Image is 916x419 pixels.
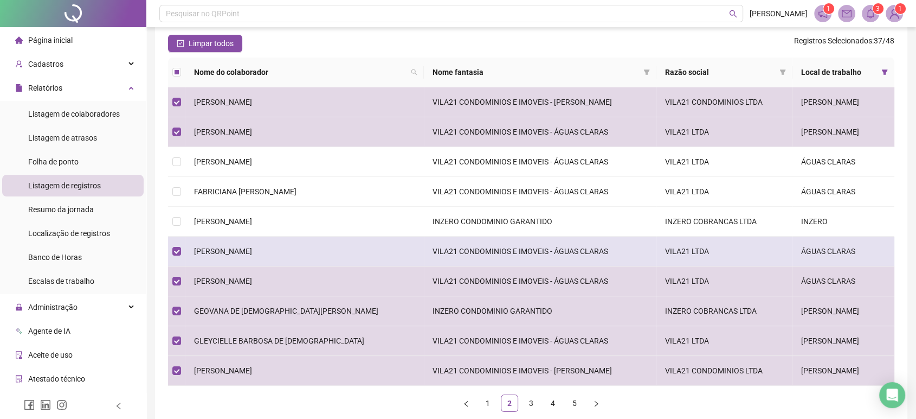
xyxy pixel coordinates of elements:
li: 1 [479,395,496,412]
span: Localização de registros [28,229,110,238]
td: INZERO COBRANCAS LTDA [656,207,792,237]
a: 2 [501,395,518,411]
span: user-add [15,60,23,68]
span: filter [777,64,788,80]
td: VILA21 CONDOMINIOS E IMOVEIS - ÁGUAS CLARAS [424,147,656,177]
td: VILA21 LTDA [656,326,792,356]
img: 87615 [886,5,902,22]
li: 4 [544,395,562,412]
span: [PERSON_NAME] [194,277,252,285]
span: [PERSON_NAME] [194,157,252,166]
span: 3 [876,5,880,12]
span: 1 [898,5,902,12]
span: : 37 / 48 [794,35,894,52]
span: facebook [24,399,35,410]
td: ÁGUAS CLARAS [792,177,894,207]
td: VILA21 CONDOMINIOS LTDA [656,87,792,117]
td: ÁGUAS CLARAS [792,237,894,266]
div: Open Intercom Messenger [879,382,905,408]
button: right [588,395,605,412]
td: VILA21 CONDOMINIOS E IMOVEIS - ÁGUAS CLARAS [424,266,656,296]
span: Agente de IA [28,327,70,335]
td: ÁGUAS CLARAS [792,266,894,296]
span: Banco de Horas [28,253,82,262]
span: search [409,64,420,80]
span: search [411,69,417,75]
span: filter [879,64,890,80]
span: search [729,10,737,18]
td: VILA21 CONDOMINIOS E IMOVEIS - [PERSON_NAME] [424,87,656,117]
span: file [15,84,23,92]
td: ÁGUAS CLARAS [792,147,894,177]
span: filter [881,69,888,75]
a: 3 [523,395,539,411]
td: VILA21 CONDOMINIOS E IMOVEIS - ÁGUAS CLARAS [424,177,656,207]
span: Página inicial [28,36,73,45]
span: mail [842,9,852,18]
span: left [115,402,122,410]
li: 5 [566,395,583,412]
span: FABRICIANA [PERSON_NAME] [194,187,296,196]
span: instagram [56,399,67,410]
span: solution [15,375,23,383]
li: Página anterior [457,395,475,412]
span: Razão social [665,66,775,78]
td: VILA21 CONDOMINIOS E IMOVEIS - [PERSON_NAME] [424,356,656,386]
span: Aceite de uso [28,351,73,359]
td: VILA21 CONDOMINIOS E IMOVEIS - ÁGUAS CLARAS [424,326,656,356]
span: bell [866,9,875,18]
span: audit [15,351,23,359]
td: INZERO CONDOMINIO GARANTIDO [424,296,656,326]
span: [PERSON_NAME] [194,217,252,226]
td: INZERO [792,207,894,237]
td: VILA21 LTDA [656,177,792,207]
td: VILA21 CONDOMINIOS LTDA [656,356,792,386]
span: filter [641,64,652,80]
span: home [15,36,23,44]
sup: 1 [823,3,834,14]
td: VILA21 LTDA [656,237,792,266]
span: Limpar todos [189,37,234,49]
td: VILA21 LTDA [656,266,792,296]
span: Escalas de trabalho [28,277,94,285]
button: left [457,395,475,412]
span: Cadastros [28,60,63,68]
span: [PERSON_NAME] [194,366,252,375]
span: Listagem de atrasos [28,134,97,142]
span: 1 [827,5,830,12]
span: [PERSON_NAME] [194,247,252,256]
span: notification [818,9,828,18]
span: check-square [177,40,184,47]
td: [PERSON_NAME] [792,296,894,326]
span: Listagem de registros [28,181,101,190]
span: Listagem de colaboradores [28,110,120,118]
td: [PERSON_NAME] [792,326,894,356]
a: 5 [566,395,583,411]
span: [PERSON_NAME] [750,8,808,20]
span: right [593,401,599,407]
span: Relatórios [28,84,62,92]
span: Atestado técnico [28,374,85,383]
span: [PERSON_NAME] [194,128,252,136]
td: VILA21 LTDA [656,147,792,177]
span: Nome fantasia [433,66,639,78]
span: filter [779,69,786,75]
span: GEOVANA DE [DEMOGRAPHIC_DATA][PERSON_NAME] [194,307,378,315]
li: Próxima página [588,395,605,412]
sup: 3 [873,3,883,14]
span: Folha de ponto [28,157,79,166]
span: lock [15,303,23,311]
td: [PERSON_NAME] [792,117,894,147]
td: INZERO CONDOMINIO GARANTIDO [424,207,656,237]
button: Limpar todos [168,35,242,52]
td: INZERO COBRANCAS LTDA [656,296,792,326]
span: Local de trabalho [801,66,877,78]
sup: Atualize o seu contato no menu Meus Dados [895,3,906,14]
span: left [463,401,469,407]
td: [PERSON_NAME] [792,356,894,386]
li: 3 [522,395,540,412]
span: filter [643,69,650,75]
li: 2 [501,395,518,412]
span: Resumo da jornada [28,205,94,214]
span: Nome do colaborador [194,66,407,78]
